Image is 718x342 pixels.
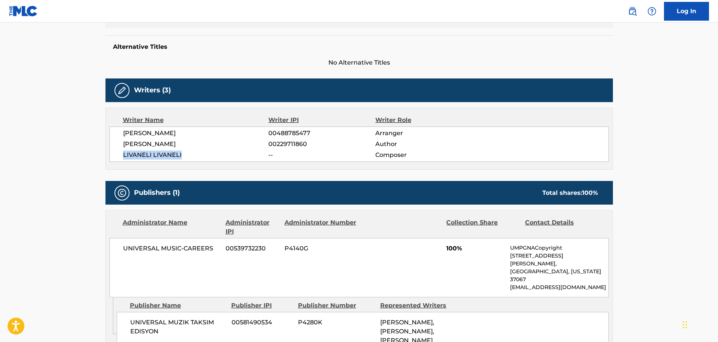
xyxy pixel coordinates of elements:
img: Publishers [117,188,126,197]
div: Administrator Name [123,218,220,236]
div: Writer Name [123,116,269,125]
iframe: Chat Widget [680,306,718,342]
span: 00488785477 [268,129,375,138]
span: UNIVERSAL MUSIC-CAREERS [123,244,220,253]
h5: Writers (3) [134,86,171,95]
span: 100 % [582,189,598,196]
span: 00539732230 [226,244,279,253]
h5: Publishers (1) [134,188,180,197]
div: Publisher Number [298,301,375,310]
div: Total shares: [542,188,598,197]
div: Help [644,4,659,19]
span: LIVANELI LIVANELI [123,151,269,160]
span: UNIVERSAL MUZIK TAKSIM EDISYON [130,318,226,336]
div: Writer IPI [268,116,375,125]
div: Administrator IPI [226,218,279,236]
a: Log In [664,2,709,21]
a: Public Search [625,4,640,19]
div: Collection Share [446,218,519,236]
p: UMPGNACopyright [510,244,608,252]
span: [PERSON_NAME] [123,129,269,138]
span: 00581490534 [232,318,292,327]
div: Publisher IPI [231,301,292,310]
div: Administrator Number [284,218,357,236]
div: Represented Writers [380,301,457,310]
span: P4140G [284,244,357,253]
span: [PERSON_NAME] [123,140,269,149]
div: Publisher Name [130,301,226,310]
h5: Alternative Titles [113,43,605,51]
p: [STREET_ADDRESS][PERSON_NAME], [510,252,608,268]
p: [GEOGRAPHIC_DATA], [US_STATE] 37067 [510,268,608,283]
span: 00229711860 [268,140,375,149]
div: Contact Details [525,218,598,236]
img: help [647,7,656,16]
span: Arranger [375,129,473,138]
img: Writers [117,86,126,95]
div: Writer Role [375,116,473,125]
span: Composer [375,151,473,160]
img: MLC Logo [9,6,38,17]
span: Author [375,140,473,149]
span: No Alternative Titles [105,58,613,67]
span: -- [268,151,375,160]
span: 100% [446,244,504,253]
p: [EMAIL_ADDRESS][DOMAIN_NAME] [510,283,608,291]
div: Drag [683,313,687,336]
span: P4280K [298,318,375,327]
img: search [628,7,637,16]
